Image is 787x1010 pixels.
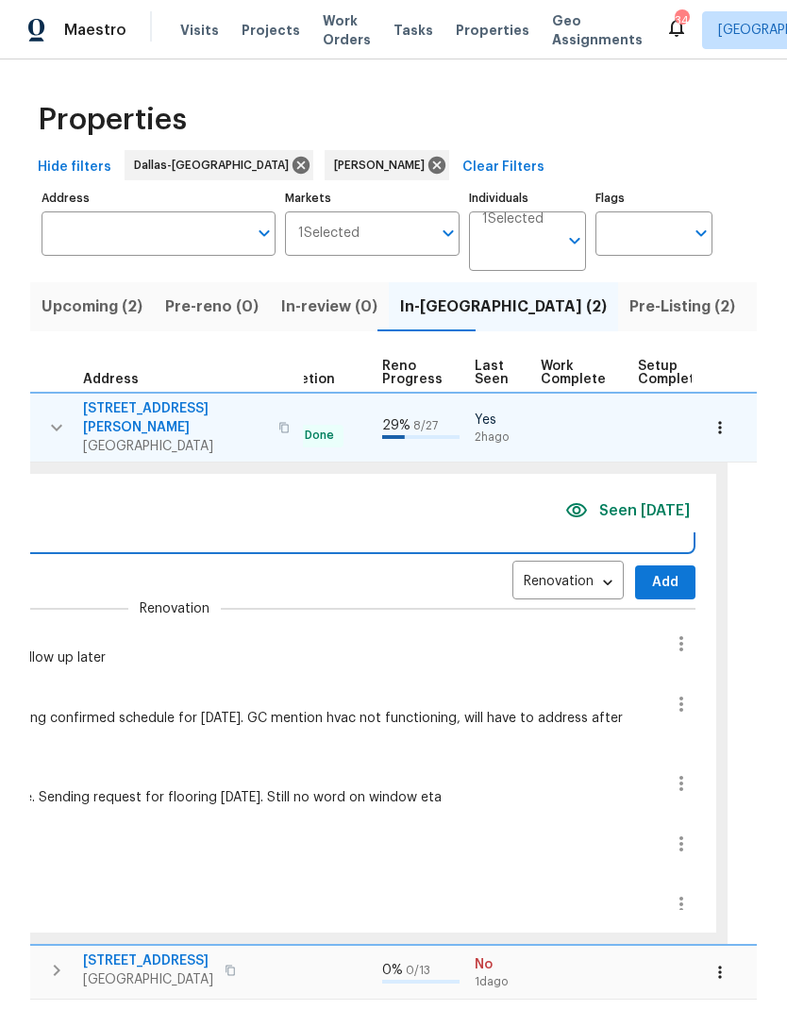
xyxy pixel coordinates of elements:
span: 0 % [382,964,403,977]
span: Visits [180,21,219,40]
span: [GEOGRAPHIC_DATA] [83,437,267,456]
button: Clear Filters [455,150,552,185]
span: Maestro [64,21,126,40]
div: Dallas-[GEOGRAPHIC_DATA] [125,150,313,180]
button: Open [251,220,277,246]
span: Properties [38,110,187,129]
div: [PERSON_NAME] [325,150,449,180]
span: Pre-reno (0) [165,294,259,320]
span: Add [650,571,680,595]
span: Setup Complete [638,360,703,386]
span: Yes [475,411,526,429]
label: Markets [285,193,460,204]
button: Hide filters [30,150,119,185]
span: Seen [DATE] [599,500,690,522]
span: [GEOGRAPHIC_DATA] [83,970,213,989]
button: Open [435,220,461,246]
span: Tasks [393,24,433,37]
label: Address [42,193,276,204]
span: [STREET_ADDRESS] [83,951,213,970]
span: Dallas-[GEOGRAPHIC_DATA] [134,156,296,175]
span: Projects [242,21,300,40]
button: Open [688,220,714,246]
div: Renovation [512,567,624,598]
span: Renovation [140,599,209,618]
label: Individuals [469,193,586,204]
span: 1d ago [475,974,526,990]
span: 8 / 27 [413,420,438,431]
label: Flags [595,193,712,204]
span: 4 Done [286,428,342,444]
button: Open [561,227,588,254]
span: Work Complete [541,360,606,386]
span: Reno Progress [382,360,443,386]
span: Clear Filters [462,156,544,179]
span: Pre-Listing (2) [629,294,735,320]
span: No [475,955,526,974]
span: Address [83,373,139,386]
span: Hide filters [38,156,111,179]
span: Properties [456,21,529,40]
span: 29 % [382,419,410,432]
button: Add [635,565,695,600]
span: Geo Assignments [552,11,643,49]
span: Last Seen [475,360,509,386]
span: 0 / 13 [406,965,430,976]
span: 1 Selected [298,226,360,242]
span: In-[GEOGRAPHIC_DATA] (2) [400,294,607,320]
span: [STREET_ADDRESS][PERSON_NAME] [83,399,267,437]
span: 2h ago [475,429,526,446]
td: 34 day(s) past target finish date [142,393,224,463]
span: [PERSON_NAME] [334,156,432,175]
td: Scheduled to finish 27 day(s) late [71,393,142,463]
span: Upcoming (2) [42,294,142,320]
div: 34 [675,11,688,30]
span: 1 Selected [482,211,544,227]
span: Work Orders [323,11,371,49]
span: In-review (0) [281,294,377,320]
